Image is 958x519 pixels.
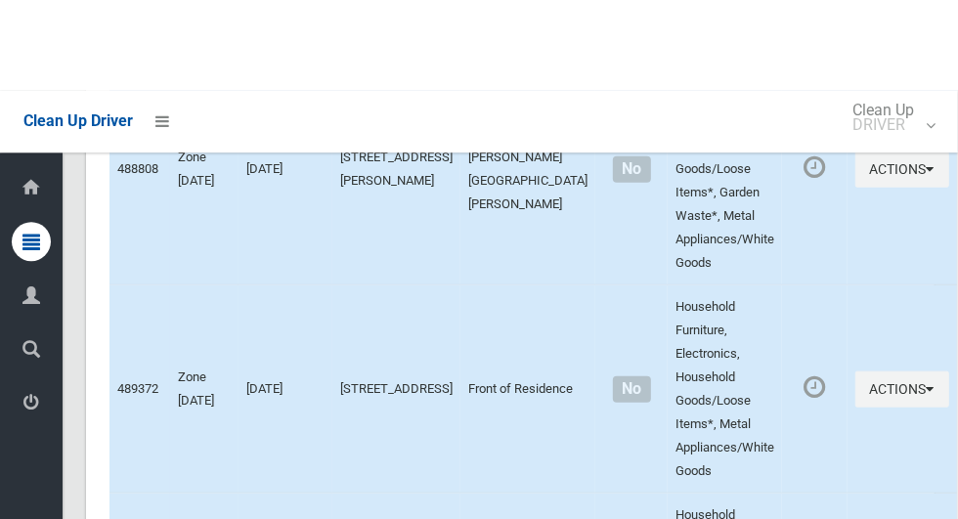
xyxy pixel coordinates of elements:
[109,195,170,403] td: 489372
[852,27,914,42] small: DRIVER
[855,61,949,97] button: Actions
[603,290,660,307] h4: Normal sized
[843,13,934,42] span: Clean Up
[613,285,651,312] span: No
[460,195,595,403] td: Front of Residence
[603,70,660,87] h4: Normal sized
[23,22,133,40] span: Clean Up Driver
[239,195,332,403] td: [DATE]
[668,195,782,403] td: Household Furniture, Electronics, Household Goods/Loose Items*, Metal Appliances/White Goods
[170,195,239,403] td: Zone [DATE]
[855,281,949,317] button: Actions
[804,283,825,309] i: Booking awaiting collection. Mark as collected or report issues to complete task.
[804,64,825,89] i: Booking awaiting collection. Mark as collected or report issues to complete task.
[23,17,133,46] a: Clean Up Driver
[613,65,651,92] span: No
[332,195,460,403] td: [STREET_ADDRESS]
